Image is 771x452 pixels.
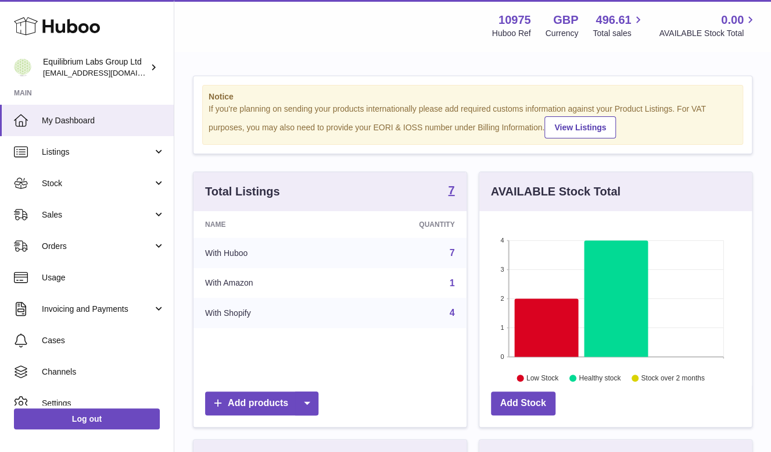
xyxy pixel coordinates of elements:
span: My Dashboard [42,115,165,126]
span: Listings [42,147,153,158]
strong: Notice [209,91,737,102]
span: 0.00 [721,12,744,28]
td: With Shopify [193,298,343,328]
a: Add products [205,392,318,415]
text: 3 [500,266,504,273]
a: View Listings [544,116,616,138]
span: Stock [42,178,153,189]
strong: GBP [553,12,578,28]
text: Low Stock [526,374,558,382]
text: Stock over 2 months [641,374,704,382]
a: 1 [450,278,455,288]
a: 4 [450,308,455,318]
h3: AVAILABLE Stock Total [491,184,621,200]
text: 2 [500,295,504,302]
th: Quantity [343,211,467,238]
span: 496.61 [596,12,631,28]
a: 7 [450,248,455,258]
a: Log out [14,408,160,429]
img: huboo@equilibriumlabs.com [14,59,31,76]
span: Total sales [593,28,644,39]
text: 4 [500,237,504,244]
div: Huboo Ref [492,28,531,39]
span: Invoicing and Payments [42,304,153,315]
strong: 7 [448,184,454,196]
text: Healthy stock [579,374,621,382]
span: Usage [42,272,165,283]
a: 7 [448,184,454,198]
td: With Huboo [193,238,343,268]
span: [EMAIL_ADDRESS][DOMAIN_NAME] [43,68,171,77]
a: 0.00 AVAILABLE Stock Total [659,12,757,39]
span: AVAILABLE Stock Total [659,28,757,39]
text: 1 [500,324,504,331]
span: Sales [42,209,153,220]
strong: 10975 [499,12,531,28]
div: Currency [546,28,579,39]
td: With Amazon [193,268,343,298]
span: Channels [42,366,165,378]
span: Cases [42,335,165,346]
h3: Total Listings [205,184,280,200]
div: If you're planning on sending your products internationally please add required customs informati... [209,104,737,138]
span: Orders [42,241,153,252]
div: Equilibrium Labs Group Ltd [43,56,148,79]
text: 0 [500,353,504,360]
a: 496.61 Total sales [593,12,644,39]
th: Name [193,211,343,238]
span: Settings [42,398,165,409]
a: Add Stock [491,392,555,415]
